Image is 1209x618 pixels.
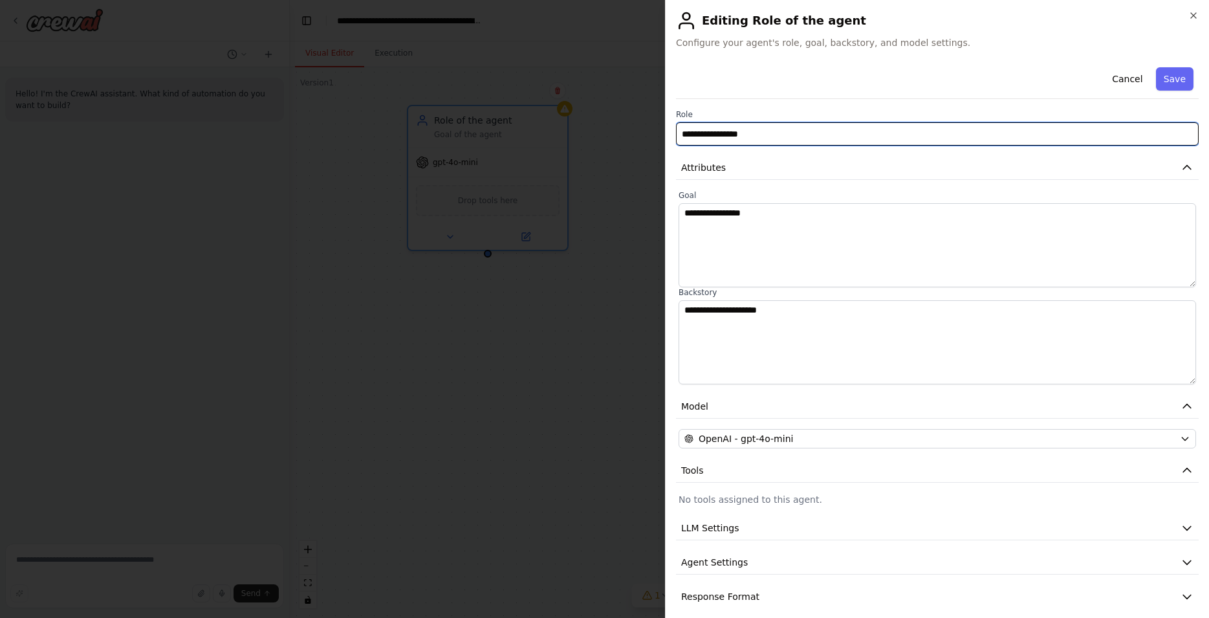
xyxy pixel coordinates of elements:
[681,161,726,174] span: Attributes
[679,287,1196,298] label: Backstory
[676,36,1199,49] span: Configure your agent's role, goal, backstory, and model settings.
[681,522,739,535] span: LLM Settings
[1104,67,1150,91] button: Cancel
[681,556,748,569] span: Agent Settings
[681,464,704,477] span: Tools
[676,156,1199,180] button: Attributes
[676,109,1199,120] label: Role
[679,493,1196,506] p: No tools assigned to this agent.
[699,432,793,445] span: OpenAI - gpt-4o-mini
[676,10,1199,31] h2: Editing Role of the agent
[676,551,1199,575] button: Agent Settings
[1156,67,1193,91] button: Save
[676,459,1199,483] button: Tools
[676,585,1199,609] button: Response Format
[676,395,1199,419] button: Model
[681,590,759,603] span: Response Format
[679,429,1196,448] button: OpenAI - gpt-4o-mini
[681,400,708,413] span: Model
[676,516,1199,540] button: LLM Settings
[679,190,1196,201] label: Goal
